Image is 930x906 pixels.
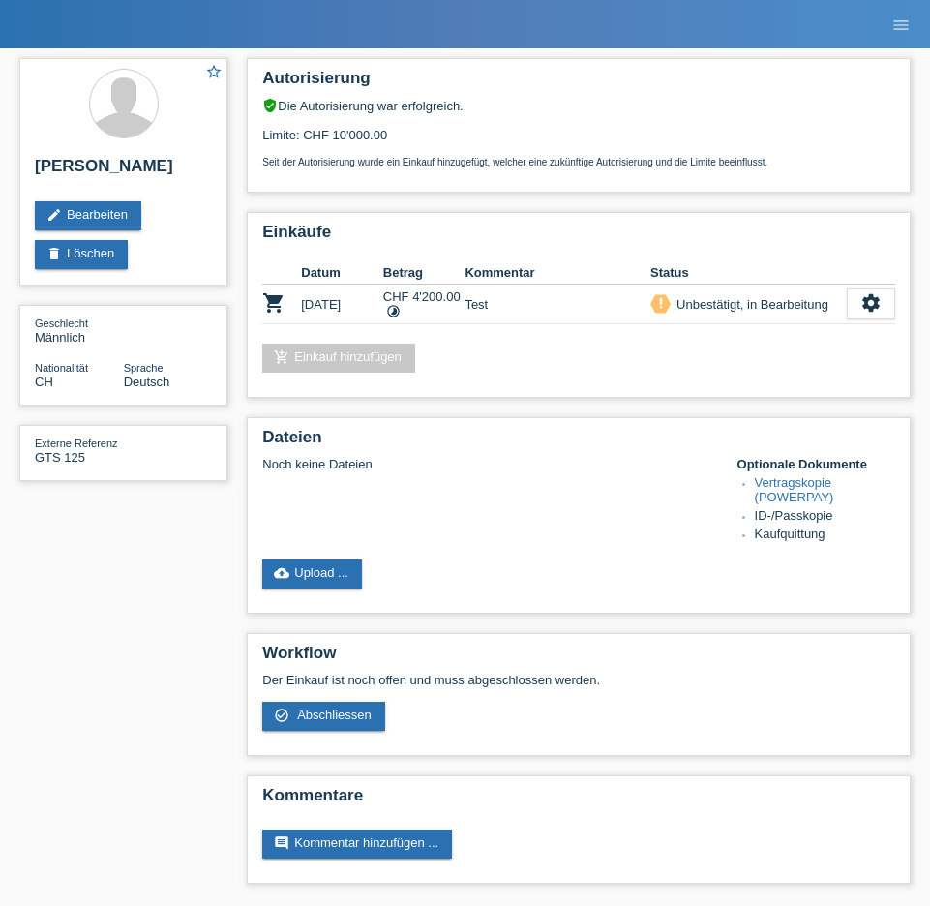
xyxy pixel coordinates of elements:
li: Kaufquittung [755,527,895,545]
th: Datum [301,261,383,285]
h2: [PERSON_NAME] [35,157,212,186]
a: Vertragskopie (POWERPAY) [755,475,834,504]
span: Externe Referenz [35,438,118,449]
div: Noch keine Dateien [262,457,712,471]
a: commentKommentar hinzufügen ... [262,830,452,859]
a: menu [882,18,920,30]
a: editBearbeiten [35,201,141,230]
td: Test [465,285,650,324]
a: deleteLöschen [35,240,128,269]
span: Abschliessen [297,708,372,722]
span: Nationalität [35,362,88,374]
i: menu [891,15,911,35]
span: Geschlecht [35,317,88,329]
span: Sprache [124,362,164,374]
i: star_border [205,63,223,80]
a: cloud_uploadUpload ... [262,559,362,589]
a: star_border [205,63,223,83]
h2: Workflow [262,644,895,673]
i: priority_high [654,296,668,310]
h4: Optionale Dokumente [737,457,895,471]
th: Kommentar [465,261,650,285]
div: GTS 125 [35,436,124,465]
td: CHF 4'200.00 [383,285,465,324]
p: Seit der Autorisierung wurde ein Einkauf hinzugefügt, welcher eine zukünftige Autorisierung und d... [262,157,895,167]
i: settings [860,292,882,314]
h2: Kommentare [262,786,895,815]
span: Schweiz [35,375,53,389]
i: verified_user [262,98,278,113]
i: Fixe Raten (36 Raten) [386,304,401,318]
th: Betrag [383,261,465,285]
i: delete [46,246,62,261]
i: comment [274,835,289,851]
a: add_shopping_cartEinkauf hinzufügen [262,344,415,373]
i: check_circle_outline [274,708,289,723]
h2: Autorisierung [262,69,895,98]
span: Deutsch [124,375,170,389]
i: add_shopping_cart [274,349,289,365]
div: Die Autorisierung war erfolgreich. [262,98,895,113]
td: [DATE] [301,285,383,324]
i: cloud_upload [274,565,289,581]
h2: Dateien [262,428,895,457]
p: Der Einkauf ist noch offen und muss abgeschlossen werden. [262,673,895,687]
th: Status [650,261,847,285]
a: check_circle_outline Abschliessen [262,702,385,731]
li: ID-/Passkopie [755,508,895,527]
div: Männlich [35,316,124,345]
i: edit [46,207,62,223]
h2: Einkäufe [262,223,895,252]
div: Limite: CHF 10'000.00 [262,113,895,167]
div: Unbestätigt, in Bearbeitung [671,294,828,315]
i: POSP00028287 [262,291,285,315]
